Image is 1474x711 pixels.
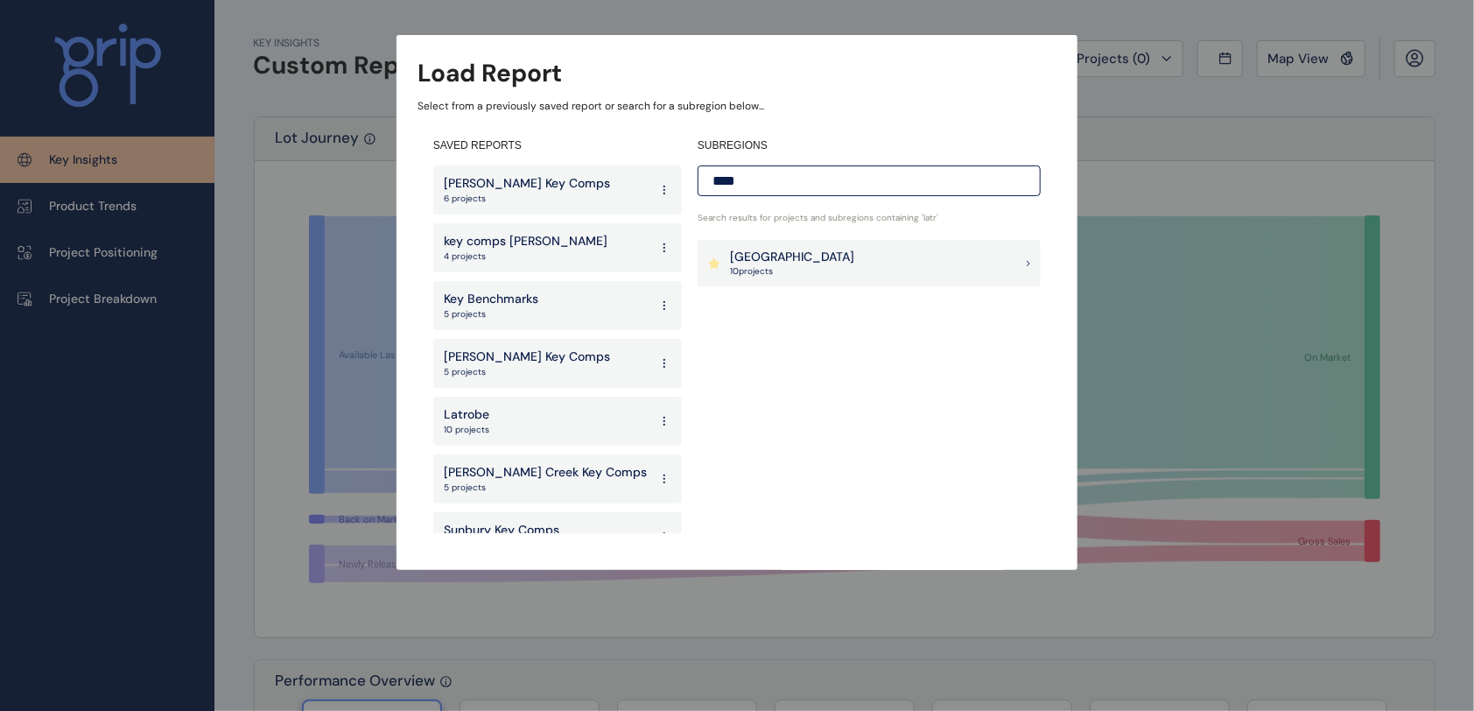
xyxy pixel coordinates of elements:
h4: SAVED REPORTS [433,138,682,153]
p: [PERSON_NAME] Key Comps [444,348,610,366]
p: 5 projects [444,366,610,378]
p: key comps [PERSON_NAME] [444,233,607,250]
p: 10 project s [730,265,854,278]
p: Key Benchmarks [444,291,538,308]
p: 6 projects [444,193,610,205]
p: 5 projects [444,482,647,494]
p: [GEOGRAPHIC_DATA] [730,249,854,266]
h3: Load Report [418,56,562,90]
p: 10 projects [444,424,489,436]
p: Latrobe [444,406,489,424]
p: [PERSON_NAME] Key Comps [444,175,610,193]
p: 5 projects [444,308,538,320]
p: Search results for projects and subregions containing ' latr ' [698,212,1041,224]
p: Sunbury Key Comps [444,522,559,539]
p: 4 projects [444,250,607,263]
p: [PERSON_NAME] Creek Key Comps [444,464,647,482]
h4: SUBREGIONS [698,138,1041,153]
p: Select from a previously saved report or search for a subregion below... [418,99,1056,114]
